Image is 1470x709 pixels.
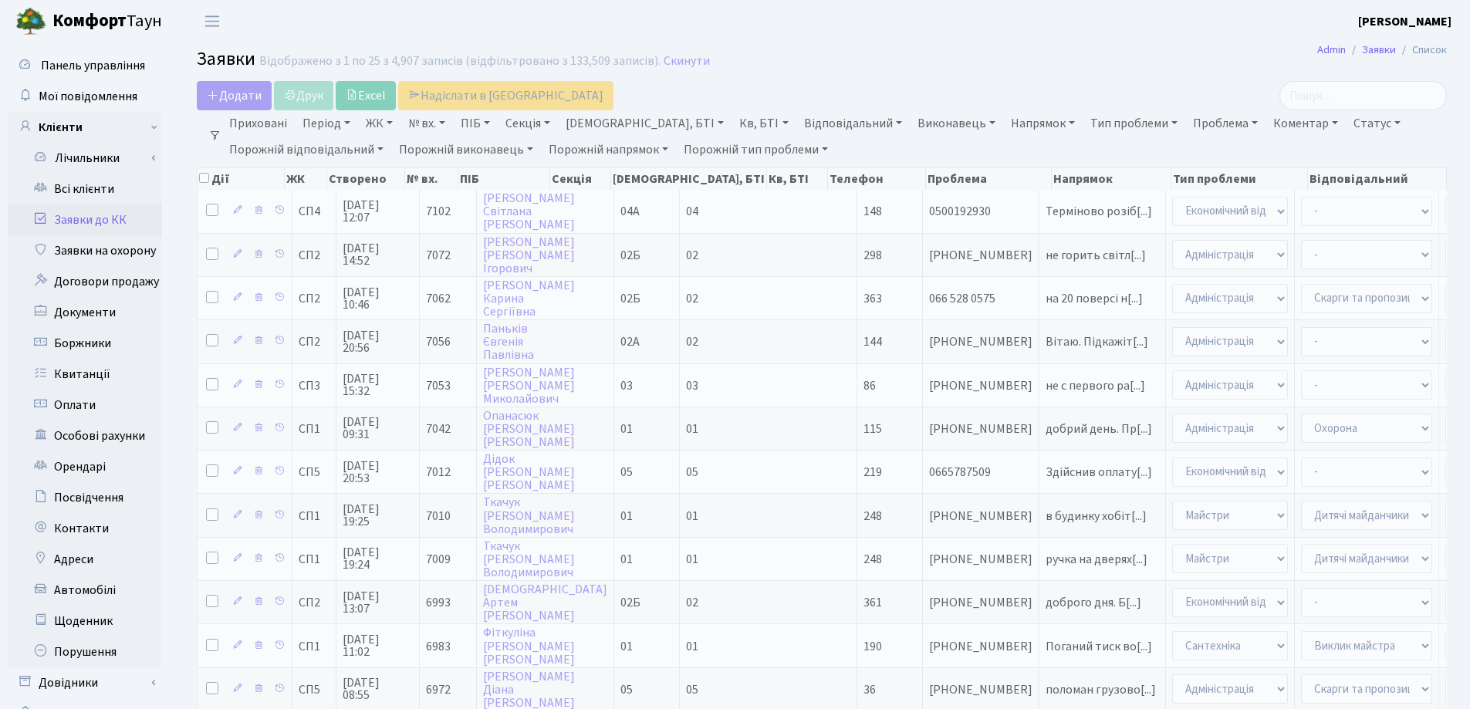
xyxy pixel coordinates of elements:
[863,203,882,220] span: 148
[8,50,162,81] a: Панель управління
[198,168,285,190] th: Дії
[343,416,413,441] span: [DATE] 09:31
[620,594,640,611] span: 02Б
[343,677,413,701] span: [DATE] 08:55
[426,638,451,655] span: 6983
[299,205,329,218] span: СП4
[18,143,162,174] a: Лічильники
[620,464,633,481] span: 05
[299,684,329,696] span: СП5
[1046,420,1152,437] span: добрий день. Пр[...]
[343,242,413,267] span: [DATE] 14:52
[863,420,882,437] span: 115
[8,297,162,328] a: Документи
[929,205,1032,218] span: 0500192930
[8,266,162,297] a: Договори продажу
[327,168,404,190] th: Створено
[620,638,633,655] span: 01
[426,333,451,350] span: 7056
[929,380,1032,392] span: [PHONE_NUMBER]
[686,377,698,394] span: 03
[733,110,794,137] a: Кв, БТІ
[483,364,575,407] a: [PERSON_NAME][PERSON_NAME]Миколайович
[863,290,882,307] span: 363
[299,380,329,392] span: СП3
[929,684,1032,696] span: [PHONE_NUMBER]
[393,137,539,163] a: Порожній виконавець
[483,190,575,233] a: [PERSON_NAME]Світлана[PERSON_NAME]
[8,575,162,606] a: Автомобілі
[1005,110,1081,137] a: Напрямок
[223,137,390,163] a: Порожній відповідальний
[686,464,698,481] span: 05
[299,596,329,609] span: СП2
[426,681,451,698] span: 6972
[207,87,262,104] span: Додати
[620,681,633,698] span: 05
[8,328,162,359] a: Боржники
[1317,42,1346,58] a: Admin
[8,513,162,544] a: Контакти
[620,377,633,394] span: 03
[863,464,882,481] span: 219
[483,234,575,277] a: [PERSON_NAME][PERSON_NAME]Ігорович
[39,88,137,105] span: Мої повідомлення
[1396,42,1447,59] li: Список
[1046,508,1147,525] span: в будинку хобіт[...]
[929,640,1032,653] span: [PHONE_NUMBER]
[620,333,640,350] span: 02А
[458,168,549,190] th: ПІБ
[863,594,882,611] span: 361
[863,508,882,525] span: 248
[686,420,698,437] span: 01
[426,420,451,437] span: 7042
[1279,81,1447,110] input: Пошук...
[1046,594,1141,611] span: доброго дня. Б[...]
[197,81,272,110] a: Додати
[405,168,459,190] th: № вх.
[686,638,698,655] span: 01
[299,336,329,348] span: СП2
[15,6,46,37] img: logo.png
[686,681,698,698] span: 05
[798,110,908,137] a: Відповідальний
[620,290,640,307] span: 02Б
[52,8,127,33] b: Комфорт
[336,81,396,110] a: Excel
[483,625,575,668] a: Фіткуліна[PERSON_NAME][PERSON_NAME]
[686,203,698,220] span: 04
[296,110,357,137] a: Період
[8,606,162,636] a: Щоденник
[1347,110,1407,137] a: Статус
[483,495,575,538] a: Ткачук[PERSON_NAME]Володимирович
[686,508,698,525] span: 01
[8,390,162,420] a: Оплати
[299,466,329,478] span: СП5
[929,596,1032,609] span: [PHONE_NUMBER]
[863,681,876,698] span: 36
[299,553,329,566] span: СП1
[426,594,451,611] span: 6993
[8,174,162,204] a: Всі клієнти
[1187,110,1264,137] a: Проблема
[1046,681,1156,698] span: поломан грузово[...]
[1046,377,1145,394] span: не с первого ра[...]
[343,503,413,528] span: [DATE] 19:25
[8,204,162,235] a: Заявки до КК
[343,329,413,354] span: [DATE] 20:56
[483,581,607,624] a: [DEMOGRAPHIC_DATA]Артем[PERSON_NAME]
[299,249,329,262] span: СП2
[8,451,162,482] a: Орендарі
[686,290,698,307] span: 02
[559,110,730,137] a: [DEMOGRAPHIC_DATA], БТІ
[197,46,255,73] span: Заявки
[1046,464,1152,481] span: Здійснив оплату[...]
[929,249,1032,262] span: [PHONE_NUMBER]
[1046,551,1147,568] span: ручка на дверях[...]
[360,110,399,137] a: ЖК
[299,640,329,653] span: СП1
[1084,110,1184,137] a: Тип проблеми
[1358,12,1451,31] a: [PERSON_NAME]
[1046,247,1146,264] span: не горить світл[...]
[926,168,1051,190] th: Проблема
